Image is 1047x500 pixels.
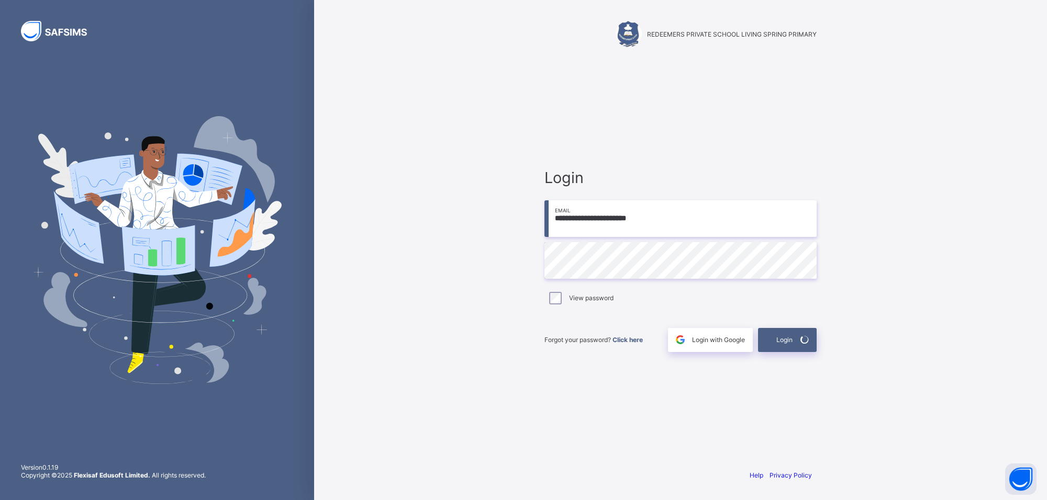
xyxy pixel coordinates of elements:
[74,471,150,479] strong: Flexisaf Edusoft Limited.
[21,471,206,479] span: Copyright © 2025 All rights reserved.
[32,116,282,384] img: Hero Image
[674,334,686,346] img: google.396cfc9801f0270233282035f929180a.svg
[647,30,817,38] span: REDEEMERS PRIVATE SCHOOL LIVING SPRING PRIMARY
[569,294,614,302] label: View password
[750,471,763,479] a: Help
[612,336,643,344] a: Click here
[776,336,793,344] span: Login
[1005,463,1037,495] button: Open asap
[770,471,812,479] a: Privacy Policy
[544,168,817,187] span: Login
[21,21,99,41] img: SAFSIMS Logo
[692,336,745,344] span: Login with Google
[21,463,206,471] span: Version 0.1.19
[544,336,643,344] span: Forgot your password?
